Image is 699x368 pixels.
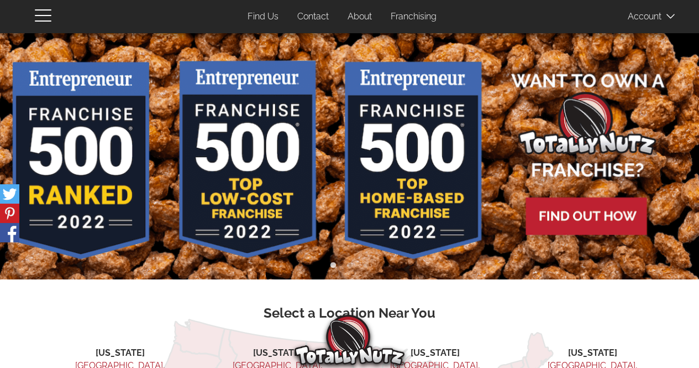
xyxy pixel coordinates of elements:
button: 1 of 3 [328,260,339,271]
a: About [339,6,380,28]
li: [US_STATE] [371,347,499,360]
a: Find Us [239,6,287,28]
li: [US_STATE] [56,347,184,360]
img: Totally Nutz Logo [295,315,405,365]
h3: Select a Location Near You [43,306,656,320]
li: [US_STATE] [214,347,341,360]
li: [US_STATE] [529,347,656,360]
button: 2 of 3 [344,260,355,271]
a: Franchising [382,6,445,28]
button: 3 of 3 [361,260,372,271]
a: Contact [289,6,337,28]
